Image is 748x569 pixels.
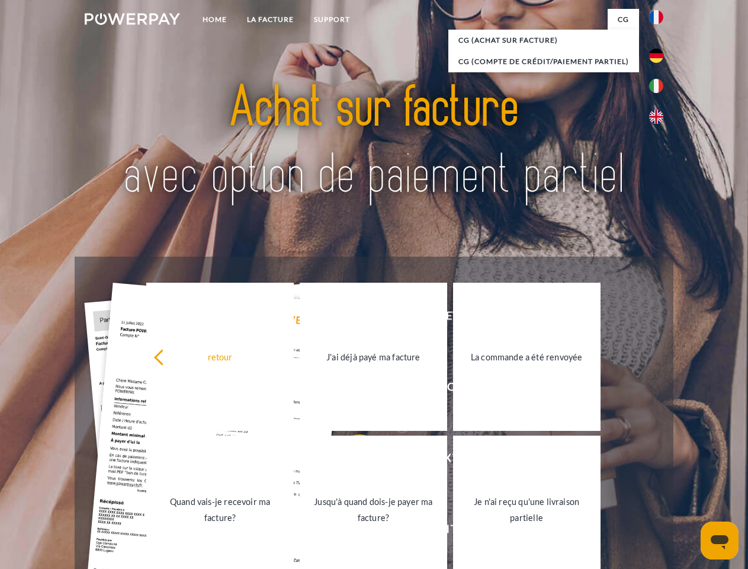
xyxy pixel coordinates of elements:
img: logo-powerpay-white.svg [85,13,180,25]
div: Jusqu'à quand dois-je payer ma facture? [307,494,440,526]
img: de [649,49,663,63]
img: en [649,110,663,124]
div: La commande a été renvoyée [460,349,593,365]
a: CG (Compte de crédit/paiement partiel) [448,51,639,72]
div: Je n'ai reçu qu'une livraison partielle [460,494,593,526]
div: Quand vais-je recevoir ma facture? [153,494,287,526]
img: fr [649,10,663,24]
a: LA FACTURE [237,9,304,30]
img: it [649,79,663,93]
div: J'ai déjà payé ma facture [307,349,440,365]
a: CG [608,9,639,30]
a: Home [192,9,237,30]
a: Support [304,9,360,30]
div: retour [153,349,287,365]
a: CG (achat sur facture) [448,30,639,51]
iframe: Bouton de lancement de la fenêtre de messagerie [701,522,739,560]
img: title-powerpay_fr.svg [113,57,635,227]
